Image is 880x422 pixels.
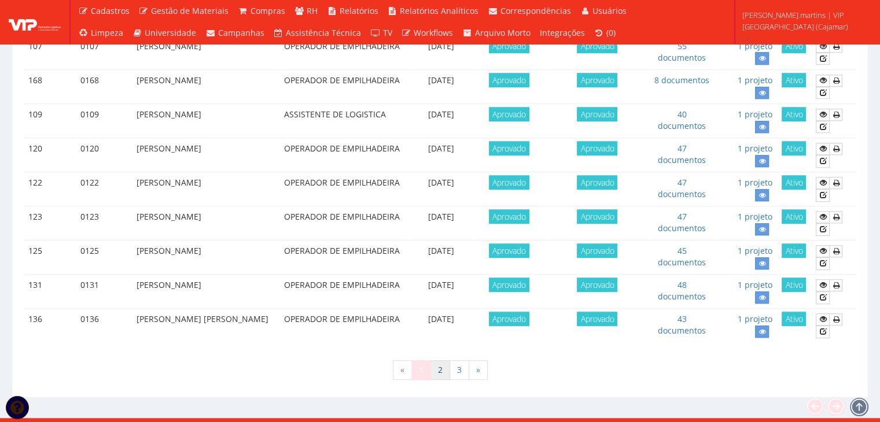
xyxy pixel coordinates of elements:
[658,245,706,268] a: 45 documentos
[742,9,865,32] span: [PERSON_NAME].martins | VIP [GEOGRAPHIC_DATA] (Cajamar)
[489,312,529,326] span: Aprovado
[658,211,706,234] a: 47 documentos
[279,275,410,309] td: OPERADOR DE EMPILHADEIRA
[279,172,410,206] td: OPERADOR DE EMPILHADEIRA
[577,312,617,326] span: Aprovado
[737,279,772,290] a: 1 projeto
[782,312,806,326] span: Ativo
[76,275,132,309] td: 0131
[307,5,318,16] span: RH
[279,240,410,275] td: OPERADOR DE EMPILHADEIRA
[489,209,529,224] span: Aprovado
[269,22,366,44] a: Assistência Técnica
[24,309,76,343] td: 136
[145,27,196,38] span: Universidade
[76,103,132,138] td: 0109
[24,103,76,138] td: 109
[73,22,128,44] a: Limpeza
[782,175,806,190] span: Ativo
[782,209,806,224] span: Ativo
[577,243,617,258] span: Aprovado
[577,39,617,53] span: Aprovado
[577,73,617,87] span: Aprovado
[286,27,361,38] span: Assistência Técnica
[590,22,621,44] a: (0)
[76,69,132,103] td: 0168
[24,172,76,206] td: 122
[737,177,772,188] a: 1 projeto
[76,206,132,240] td: 0123
[577,107,617,121] span: Aprovado
[410,309,472,343] td: [DATE]
[132,275,279,309] td: [PERSON_NAME]
[535,22,590,44] a: Integrações
[76,240,132,275] td: 0125
[132,103,279,138] td: [PERSON_NAME]
[414,27,453,38] span: Workflows
[737,211,772,222] a: 1 projeto
[340,5,378,16] span: Relatórios
[91,27,123,38] span: Limpeza
[577,277,617,292] span: Aprovado
[782,107,806,121] span: Ativo
[132,138,279,172] td: [PERSON_NAME]
[410,69,472,103] td: [DATE]
[658,313,706,336] a: 43 documentos
[383,27,392,38] span: TV
[76,309,132,343] td: 0136
[782,243,806,258] span: Ativo
[251,5,285,16] span: Compras
[782,277,806,292] span: Ativo
[658,143,706,165] a: 47 documentos
[24,275,76,309] td: 131
[577,141,617,156] span: Aprovado
[151,5,229,16] span: Gestão de Materiais
[577,175,617,190] span: Aprovado
[24,206,76,240] td: 123
[201,22,269,44] a: Campanhas
[658,40,706,63] a: 55 documentos
[132,172,279,206] td: [PERSON_NAME]
[279,69,410,103] td: OPERADOR DE EMPILHADEIRA
[218,27,264,38] span: Campanhas
[132,69,279,103] td: [PERSON_NAME]
[430,360,450,380] a: 2
[500,5,571,16] span: Correspondências
[658,177,706,199] a: 47 documentos
[410,103,472,138] td: [DATE]
[489,243,529,258] span: Aprovado
[410,138,472,172] td: [DATE]
[76,138,132,172] td: 0120
[132,206,279,240] td: [PERSON_NAME]
[410,240,472,275] td: [DATE]
[91,5,130,16] span: Cadastros
[540,27,585,38] span: Integrações
[410,206,472,240] td: [DATE]
[782,141,806,156] span: Ativo
[24,35,76,69] td: 107
[279,138,410,172] td: OPERADOR DE EMPILHADEIRA
[366,22,397,44] a: TV
[400,5,478,16] span: Relatórios Analíticos
[132,309,279,343] td: [PERSON_NAME] [PERSON_NAME]
[489,73,529,87] span: Aprovado
[411,360,431,380] span: 1
[489,39,529,53] span: Aprovado
[450,360,469,380] a: 3
[489,141,529,156] span: Aprovado
[737,245,772,256] a: 1 projeto
[279,103,410,138] td: ASSISTENTE DE LOGISTICA
[132,35,279,69] td: [PERSON_NAME]
[658,109,706,131] a: 40 documentos
[393,360,412,380] span: «
[658,279,706,302] a: 48 documentos
[24,69,76,103] td: 168
[489,107,529,121] span: Aprovado
[489,175,529,190] span: Aprovado
[410,35,472,69] td: [DATE]
[592,5,627,16] span: Usuários
[469,360,488,380] a: Próxima »
[475,27,531,38] span: Arquivo Morto
[128,22,201,44] a: Universidade
[279,206,410,240] td: OPERADOR DE EMPILHADEIRA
